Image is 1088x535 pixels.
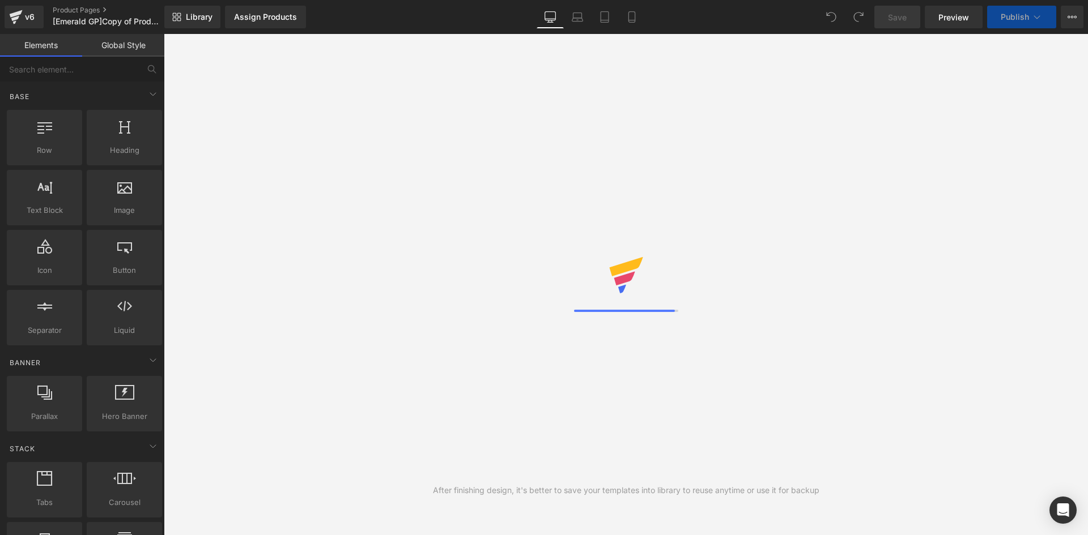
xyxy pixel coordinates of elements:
span: Tabs [10,497,79,508]
a: New Library [164,6,220,28]
span: Save [888,11,907,23]
span: Text Block [10,204,79,216]
a: Mobile [618,6,645,28]
span: [Emerald GP]Copy of Product Page - TONE [53,17,161,26]
div: Open Intercom Messenger [1049,497,1077,524]
span: Library [186,12,212,22]
span: Button [90,264,159,276]
span: Icon [10,264,79,276]
a: Tablet [591,6,618,28]
div: Assign Products [234,12,297,22]
div: After finishing design, it's better to save your templates into library to reuse anytime or use i... [433,484,819,497]
span: Base [8,91,31,102]
a: v6 [5,6,44,28]
span: Separator [10,324,79,336]
span: Preview [938,11,969,23]
span: Hero Banner [90,410,159,422]
a: Desktop [537,6,564,28]
span: Banner [8,357,42,368]
span: Heading [90,144,159,156]
span: Liquid [90,324,159,336]
a: Preview [925,6,983,28]
span: Carousel [90,497,159,508]
button: Undo [820,6,843,28]
span: Stack [8,443,36,454]
a: Laptop [564,6,591,28]
button: More [1061,6,1083,28]
span: Row [10,144,79,156]
span: Parallax [10,410,79,422]
a: Global Style [82,34,164,57]
a: Product Pages [53,6,183,15]
span: Image [90,204,159,216]
button: Redo [847,6,870,28]
div: v6 [23,10,37,24]
button: Publish [987,6,1056,28]
span: Publish [1001,12,1029,22]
